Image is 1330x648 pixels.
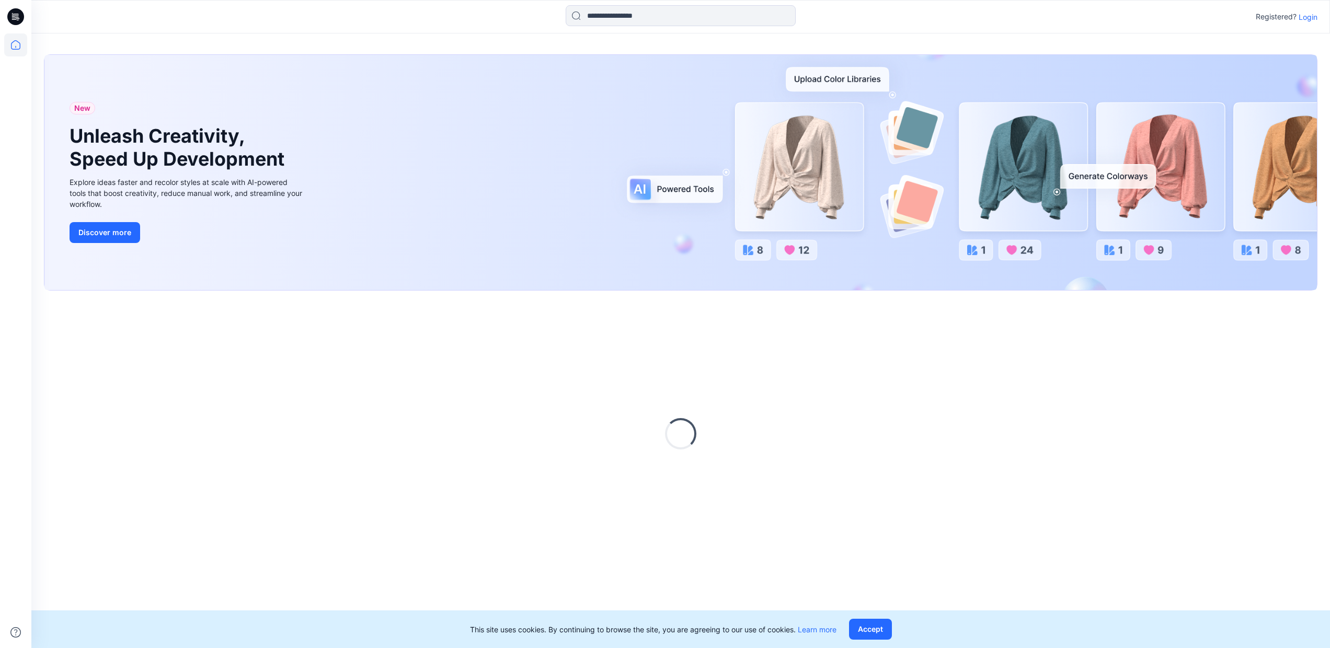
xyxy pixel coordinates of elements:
[849,619,892,640] button: Accept
[1299,11,1317,22] p: Login
[70,177,305,210] div: Explore ideas faster and recolor styles at scale with AI-powered tools that boost creativity, red...
[470,624,836,635] p: This site uses cookies. By continuing to browse the site, you are agreeing to our use of cookies.
[70,125,289,170] h1: Unleash Creativity, Speed Up Development
[1256,10,1297,23] p: Registered?
[798,625,836,634] a: Learn more
[70,222,140,243] button: Discover more
[70,222,305,243] a: Discover more
[74,102,90,114] span: New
